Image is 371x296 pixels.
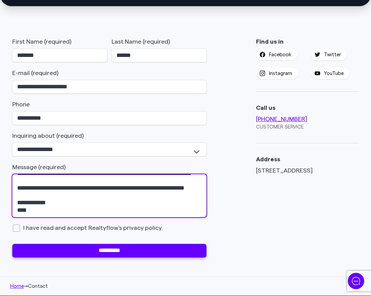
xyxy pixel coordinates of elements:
[269,52,291,58] span: Facebook
[256,38,359,45] p: Find us in
[24,284,28,289] span: ⇝
[256,124,359,131] p: Customer Service
[10,54,126,87] h2: Welcome to RealtyFlow . Let's chat — Start a new conversation below.
[256,49,297,61] a: Facebook
[28,284,48,289] span: Contact
[10,283,48,290] nav: breadcrumbs
[12,38,206,257] form: Contact form
[256,156,359,163] p: Address
[12,69,58,77] label: E-mail (required)
[11,99,126,113] button: New conversation
[324,52,341,58] span: Twitter
[12,101,30,108] label: Phone
[256,116,307,122] a: [PHONE_NUMBER]
[324,71,344,77] span: YouTube
[10,284,24,289] a: Home
[311,49,347,61] a: Twitter
[12,38,71,45] label: First Name (required)
[348,273,364,289] iframe: gist-messenger-bubble-iframe
[311,68,349,79] a: YouTube
[12,163,66,171] label: Message (required)
[256,68,298,79] a: Instagram
[256,167,359,174] address: [STREET_ADDRESS]
[12,132,84,139] label: Inquiring about (required)
[10,11,21,22] img: Company Logo
[112,38,170,45] label: Last Name (required)
[269,71,292,77] span: Instagram
[44,103,82,108] span: New conversation
[256,104,359,112] p: Call us
[10,42,126,53] h1: How can we help...
[12,224,163,232] span: I have read and accept Realtyflow's privacy policy.
[57,238,86,243] span: We run on Gist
